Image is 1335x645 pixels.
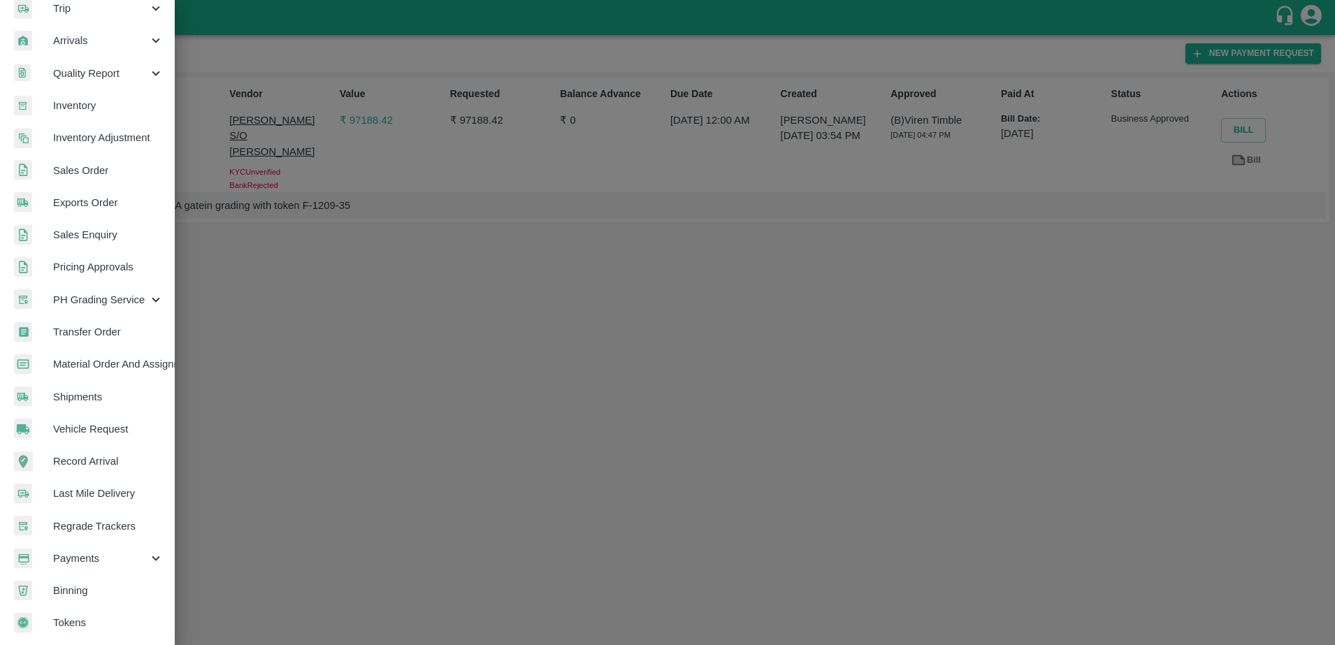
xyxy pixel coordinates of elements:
[53,551,148,566] span: Payments
[53,421,164,437] span: Vehicle Request
[14,419,32,439] img: vehicle
[53,583,164,598] span: Binning
[53,389,164,405] span: Shipments
[53,195,164,210] span: Exports Order
[14,386,32,407] img: shipments
[53,98,164,113] span: Inventory
[53,1,148,16] span: Trip
[53,130,164,145] span: Inventory Adjustment
[53,66,148,81] span: Quality Report
[14,289,32,310] img: whTracker
[14,322,32,342] img: whTransfer
[14,128,32,148] img: inventory
[14,257,32,277] img: sales
[14,225,32,245] img: sales
[53,454,164,469] span: Record Arrival
[53,486,164,501] span: Last Mile Delivery
[14,516,32,536] img: whTracker
[14,64,31,82] img: qualityReport
[53,324,164,340] span: Transfer Order
[14,96,32,116] img: whInventory
[53,259,164,275] span: Pricing Approvals
[53,227,164,242] span: Sales Enquiry
[53,519,164,534] span: Regrade Trackers
[53,615,164,630] span: Tokens
[14,354,32,375] img: centralMaterial
[14,581,32,600] img: bin
[14,484,32,504] img: delivery
[14,31,32,51] img: whArrival
[53,163,164,178] span: Sales Order
[53,33,148,48] span: Arrivals
[14,192,32,212] img: shipments
[14,160,32,180] img: sales
[14,451,33,471] img: recordArrival
[14,613,32,633] img: tokens
[53,292,148,307] span: PH Grading Service
[14,549,32,569] img: payment
[53,356,164,372] span: Material Order And Assignment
